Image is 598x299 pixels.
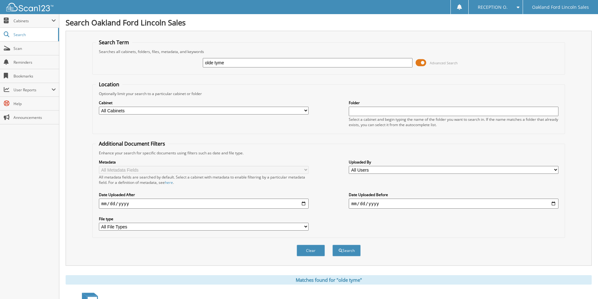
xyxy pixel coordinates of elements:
label: Date Uploaded After [99,192,309,197]
label: Cabinet [99,100,309,105]
span: Bookmarks [13,73,56,79]
span: Cabinets [13,18,51,24]
label: Folder [349,100,558,105]
div: Enhance your search for specific documents using filters such as date and file type. [96,150,562,156]
div: All metadata fields are searched by default. Select a cabinet with metadata to enable filtering b... [99,174,309,185]
span: Help [13,101,56,106]
span: RECEPTION O. [478,5,508,9]
label: Uploaded By [349,159,558,165]
legend: Search Term [96,39,132,46]
span: Oakland Ford Lincoln Sales [532,5,589,9]
label: Metadata [99,159,309,165]
button: Search [332,245,361,256]
label: File type [99,216,309,222]
div: Select a cabinet and begin typing the name of the folder you want to search in. If the name match... [349,117,558,127]
button: Clear [297,245,325,256]
span: Search [13,32,55,37]
img: scan123-logo-white.svg [6,3,53,11]
div: Searches all cabinets, folders, files, metadata, and keywords [96,49,562,54]
span: Announcements [13,115,56,120]
legend: Additional Document Filters [96,140,168,147]
span: Advanced Search [430,61,458,65]
input: start [99,199,309,209]
div: Matches found for "olde tyme" [66,275,592,285]
h1: Search Oakland Ford Lincoln Sales [66,17,592,28]
input: end [349,199,558,209]
div: Optionally limit your search to a particular cabinet or folder [96,91,562,96]
label: Date Uploaded Before [349,192,558,197]
legend: Location [96,81,122,88]
span: User Reports [13,87,51,93]
span: Reminders [13,60,56,65]
a: here [165,180,173,185]
span: Scan [13,46,56,51]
